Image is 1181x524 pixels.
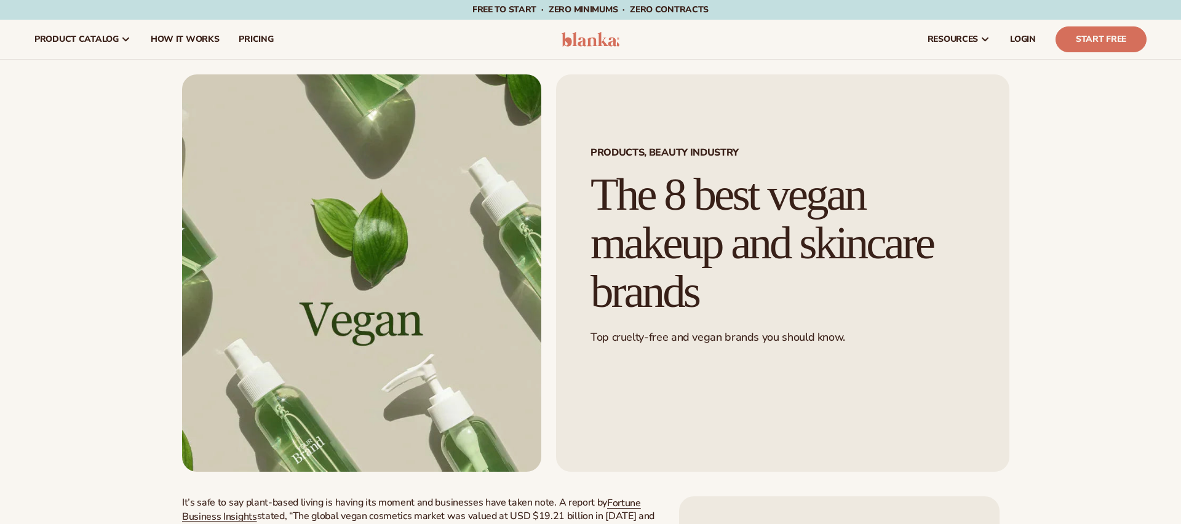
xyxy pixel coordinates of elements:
span: It’s safe to say plant-based living is having its moment and businesses have taken note. A report by [182,496,607,509]
span: Top cruelty-free and vegan brands you should know. [590,330,845,344]
a: LOGIN [1000,20,1046,59]
span: pricing [239,34,273,44]
a: resources [918,20,1000,59]
span: Free to start · ZERO minimums · ZERO contracts [472,4,709,15]
span: LOGIN [1010,34,1036,44]
span: resources [928,34,978,44]
span: Products, Beauty Industry [590,148,975,157]
a: product catalog [25,20,141,59]
img: logo [562,32,620,47]
span: How It Works [151,34,220,44]
h1: The 8 best vegan makeup and skincare brands [590,170,975,316]
a: pricing [229,20,283,59]
a: Start Free [1056,26,1147,52]
img: green vegan based skincare [182,74,541,472]
a: Fortune Business Insights [182,496,641,523]
a: How It Works [141,20,229,59]
span: product catalog [34,34,119,44]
